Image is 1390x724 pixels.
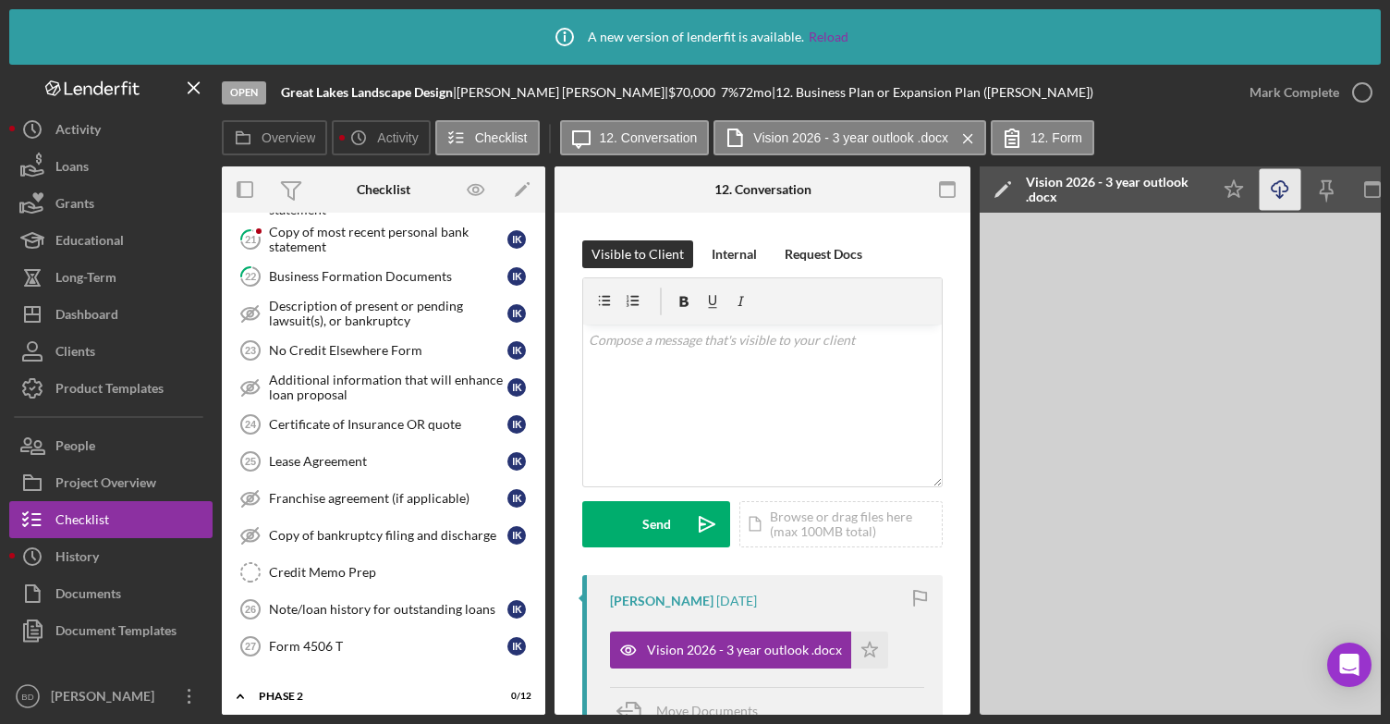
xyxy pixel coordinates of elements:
div: Additional information that will enhance loan proposal [269,373,507,402]
button: Request Docs [775,240,872,268]
div: Phase 2 [259,691,485,702]
div: Lease Agreement [269,454,507,469]
div: Document Templates [55,612,177,654]
button: Activity [332,120,430,155]
div: History [55,538,99,580]
div: Vision 2026 - 3 year outlook .docx [647,643,842,657]
div: I K [507,489,526,508]
div: Open Intercom Messenger [1327,643,1372,687]
label: Activity [377,130,418,145]
button: Visible to Client [582,240,693,268]
text: BD [21,692,33,702]
tspan: 21 [245,233,256,245]
div: [PERSON_NAME] [PERSON_NAME] | [457,85,668,100]
button: Checklist [9,501,213,538]
label: 12. Form [1030,130,1082,145]
div: Checklist [55,501,109,543]
div: A new version of lenderfit is available. [542,14,848,60]
button: Checklist [435,120,540,155]
button: 12. Conversation [560,120,710,155]
span: $70,000 [668,84,715,100]
div: Send [642,501,671,547]
button: Documents [9,575,213,612]
div: Note/loan history for outstanding loans [269,602,507,617]
a: 24Certificate of Insurance OR quoteIK [231,406,536,443]
tspan: 25 [245,456,256,467]
div: I K [507,415,526,434]
div: Internal [712,240,757,268]
div: I K [507,230,526,249]
button: Vision 2026 - 3 year outlook .docx [713,120,986,155]
div: | [281,85,457,100]
div: Request Docs [785,240,862,268]
label: Overview [262,130,315,145]
button: History [9,538,213,575]
div: Business Formation Documents [269,269,507,284]
a: 22Business Formation DocumentsIK [231,258,536,295]
a: Franchise agreement (if applicable)IK [231,480,536,517]
label: 12. Conversation [600,130,698,145]
a: 25Lease AgreementIK [231,443,536,480]
div: Description of present or pending lawsuit(s), or bankruptcy [269,299,507,328]
div: Copy of most recent personal bank statement [269,225,507,254]
div: I K [507,637,526,656]
span: Move Documents [656,703,758,718]
a: 23No Credit Elsewhere FormIK [231,332,536,369]
button: BD[PERSON_NAME] [9,678,213,715]
div: I K [507,452,526,471]
button: Document Templates [9,612,213,649]
button: Send [582,501,730,547]
div: Documents [55,575,121,617]
a: Credit Memo Prep [231,554,536,591]
div: Credit Memo Prep [269,565,535,580]
div: [PERSON_NAME] [46,678,166,719]
tspan: 24 [245,419,257,430]
tspan: 23 [245,345,256,356]
tspan: 26 [245,604,256,615]
a: Reload [809,30,848,44]
div: Mark Complete [1250,74,1339,111]
div: I K [507,341,526,360]
div: Form 4506 T [269,639,507,654]
div: [PERSON_NAME] [610,594,713,608]
a: Additional information that will enhance loan proposalIK [231,369,536,406]
div: Copy of bankruptcy filing and discharge [269,528,507,543]
div: Franchise agreement (if applicable) [269,491,507,506]
div: Certificate of Insurance OR quote [269,417,507,432]
button: Overview [222,120,327,155]
div: Vision 2026 - 3 year outlook .docx [1026,175,1201,204]
a: Copy of bankruptcy filing and dischargeIK [231,517,536,554]
button: 12. Form [991,120,1094,155]
div: I K [507,267,526,286]
div: I K [507,304,526,323]
label: Vision 2026 - 3 year outlook .docx [753,130,948,145]
tspan: 22 [245,270,256,282]
div: | 12. Business Plan or Expansion Plan ([PERSON_NAME]) [772,85,1093,100]
div: I K [507,526,526,545]
tspan: 27 [245,641,256,652]
button: Internal [702,240,766,268]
